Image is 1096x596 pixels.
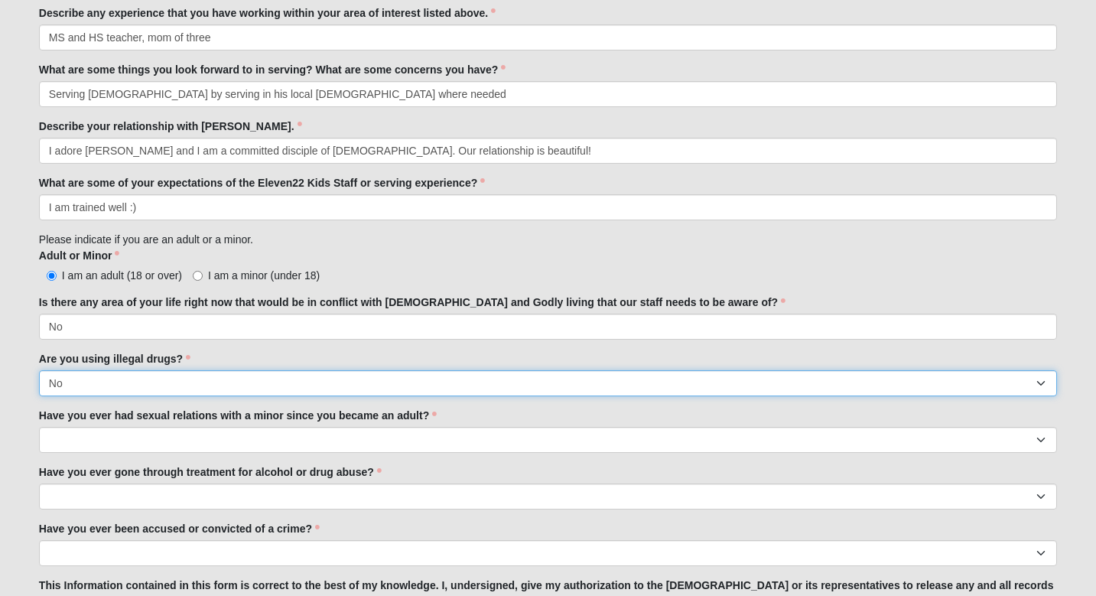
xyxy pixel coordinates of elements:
[39,175,485,191] label: What are some of your expectations of the Eleven22 Kids Staff or serving experience?
[47,271,57,281] input: I am an adult (18 or over)
[208,269,320,282] span: I am a minor (under 18)
[62,269,182,282] span: I am an adult (18 or over)
[39,521,320,536] label: Have you ever been accused or convicted of a crime?
[39,62,506,77] label: What are some things you look forward to in serving? What are some concerns you have?
[39,5,496,21] label: Describe any experience that you have working within your area of interest listed above.
[39,119,302,134] label: Describe your relationship with [PERSON_NAME].
[39,408,437,423] label: Have you ever had sexual relations with a minor since you became an adult?
[193,271,203,281] input: I am a minor (under 18)
[39,248,120,263] label: Adult or Minor
[39,295,785,310] label: Is there any area of your life right now that would be in conflict with [DEMOGRAPHIC_DATA] and Go...
[39,464,382,480] label: Have you ever gone through treatment for alcohol or drug abuse?
[39,351,190,366] label: Are you using illegal drugs?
